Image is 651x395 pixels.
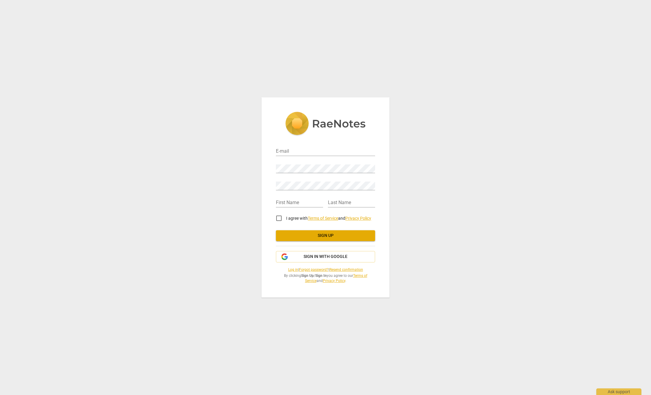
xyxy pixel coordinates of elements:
b: Sign Up [301,274,314,278]
img: 5ac2273c67554f335776073100b6d88f.svg [285,112,366,136]
a: Log in [288,268,298,272]
span: | | [276,267,375,272]
b: Sign In [315,274,327,278]
button: Sign in with Google [276,251,375,262]
div: Ask support [596,388,641,395]
a: Terms of Service [308,216,338,221]
a: Privacy Policy [345,216,371,221]
button: Sign up [276,230,375,241]
a: Terms of Service [305,274,367,283]
a: Forgot password? [299,268,329,272]
span: Sign in with Google [304,254,347,260]
span: I agree with and [286,216,371,221]
a: Privacy Policy [323,279,345,283]
span: By clicking / you agree to our and . [276,273,375,283]
span: Sign up [281,233,370,239]
a: Resend confirmation [329,268,363,272]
